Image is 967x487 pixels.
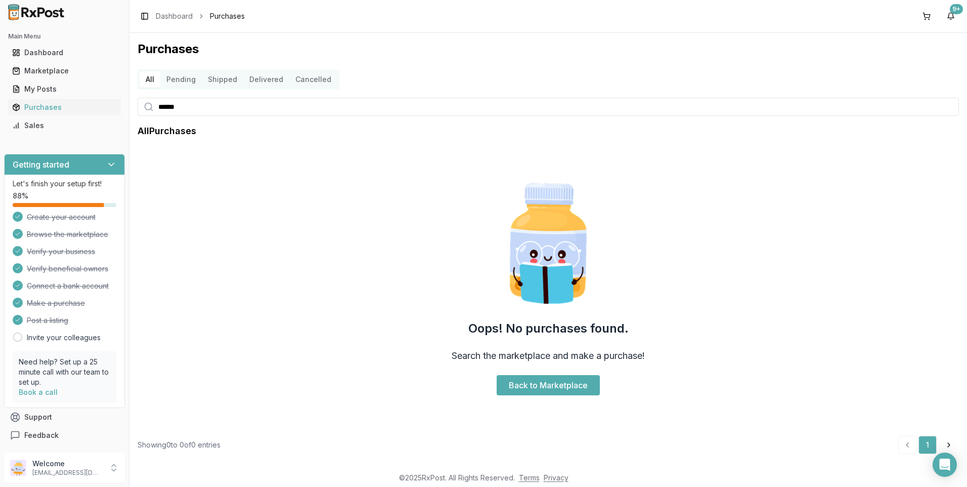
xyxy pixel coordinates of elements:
nav: pagination [898,436,959,454]
button: 9+ [943,8,959,24]
h1: Purchases [138,41,959,57]
span: Create your account [27,212,96,222]
button: Marketplace [4,63,125,79]
button: Feedback [4,426,125,444]
span: Verify your business [27,247,95,257]
div: 9+ [950,4,963,14]
p: Let's finish your setup first! [13,179,116,189]
nav: breadcrumb [156,11,245,21]
a: My Posts [8,80,121,98]
h3: Search the marketplace and make a purchase! [452,349,645,363]
div: My Posts [12,84,117,94]
a: Terms [519,473,540,482]
span: Make a purchase [27,298,85,308]
span: Verify beneficial owners [27,264,108,274]
a: Back to Marketplace [497,375,600,395]
button: My Posts [4,81,125,97]
button: Shipped [202,71,243,88]
button: Delivered [243,71,289,88]
button: Support [4,408,125,426]
h2: Oops! No purchases found. [468,320,629,337]
button: Dashboard [4,45,125,61]
span: Browse the marketplace [27,229,108,239]
p: [EMAIL_ADDRESS][DOMAIN_NAME] [32,469,103,477]
span: Feedback [24,430,59,440]
a: Sales [8,116,121,135]
span: 88 % [13,191,28,201]
p: Welcome [32,459,103,469]
h3: Getting started [13,158,69,171]
div: Open Intercom Messenger [933,453,957,477]
span: Post a listing [27,315,68,326]
a: Dashboard [156,11,193,21]
a: Purchases [8,98,121,116]
a: Book a call [19,388,58,396]
span: Connect a bank account [27,281,109,291]
a: Marketplace [8,62,121,80]
h2: Main Menu [8,32,121,40]
a: Privacy [544,473,568,482]
img: User avatar [10,460,26,476]
span: Purchases [210,11,245,21]
div: Sales [12,120,117,131]
button: Purchases [4,99,125,115]
h1: All Purchases [138,124,196,138]
div: Showing 0 to 0 of 0 entries [138,440,221,450]
p: Need help? Set up a 25 minute call with our team to set up. [19,357,110,387]
img: Smart Pill Bottle [484,179,613,308]
div: Dashboard [12,48,117,58]
a: 1 [918,436,937,454]
button: Pending [160,71,202,88]
div: Purchases [12,102,117,112]
div: Marketplace [12,66,117,76]
a: Dashboard [8,44,121,62]
button: Cancelled [289,71,337,88]
button: All [140,71,160,88]
img: RxPost Logo [4,4,69,20]
button: Sales [4,117,125,134]
a: Invite your colleagues [27,333,101,343]
a: Go to next page [939,436,959,454]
